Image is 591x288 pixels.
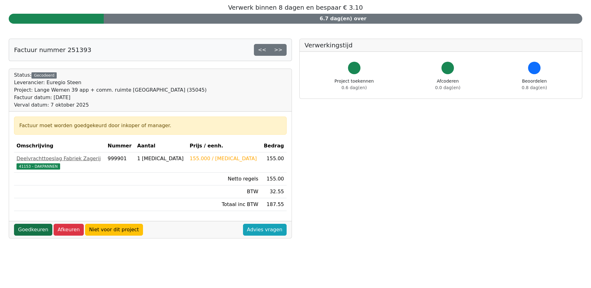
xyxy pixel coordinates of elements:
th: Bedrag [261,140,286,152]
th: Prijs / eenh. [187,140,261,152]
div: 6.7 dag(en) over [104,14,582,24]
span: 41153 - DAKPANNEN [17,163,60,170]
div: Afcoderen [435,78,460,91]
div: Verval datum: 7 oktober 2025 [14,101,207,109]
span: 0.8 dag(en) [522,85,547,90]
h5: Factuur nummer 251393 [14,46,91,54]
div: Gecodeerd [31,72,57,79]
span: 0.6 dag(en) [341,85,367,90]
a: >> [270,44,287,56]
td: 155.00 [261,152,286,173]
div: Project: Lange Wemen 39 app + comm. ruimte [GEOGRAPHIC_DATA] (35045) [14,86,207,94]
a: Goedkeuren [14,224,52,236]
a: << [254,44,270,56]
a: Advies vragen [243,224,287,236]
td: 187.55 [261,198,286,211]
td: Totaal inc BTW [187,198,261,211]
th: Nummer [105,140,135,152]
td: 155.00 [261,173,286,185]
a: Niet voor dit project [85,224,143,236]
a: Afkeuren [54,224,84,236]
div: Project toekennen [335,78,374,91]
h5: Verwerk binnen 8 dagen en bespaar € 3.10 [9,4,582,11]
div: Deelvrachttoeslag Fabriek Zagerij [17,155,102,162]
td: 32.55 [261,185,286,198]
td: Netto regels [187,173,261,185]
div: Status: [14,71,207,109]
div: Factuur moet worden goedgekeurd door inkoper of manager. [19,122,281,129]
div: Beoordelen [522,78,547,91]
a: Deelvrachttoeslag Fabriek Zagerij41153 - DAKPANNEN [17,155,102,170]
div: Factuur datum: [DATE] [14,94,207,101]
td: 999901 [105,152,135,173]
div: 155.000 / [MEDICAL_DATA] [190,155,258,162]
td: BTW [187,185,261,198]
div: 1 [MEDICAL_DATA] [137,155,184,162]
th: Omschrijving [14,140,105,152]
div: Leverancier: Euregio Steen [14,79,207,86]
h5: Verwerkingstijd [305,41,577,49]
span: 0.0 dag(en) [435,85,460,90]
th: Aantal [135,140,187,152]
